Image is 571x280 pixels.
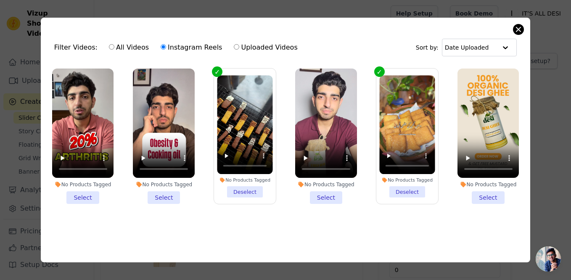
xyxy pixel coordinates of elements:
[160,42,222,53] label: Instagram Reels
[233,42,298,53] label: Uploaded Videos
[513,24,523,34] button: Close modal
[217,177,273,183] div: No Products Tagged
[52,181,114,188] div: No Products Tagged
[457,181,519,188] div: No Products Tagged
[133,181,195,188] div: No Products Tagged
[54,38,302,57] div: Filter Videos:
[108,42,149,53] label: All Videos
[536,246,561,272] a: Open chat
[416,39,517,56] div: Sort by:
[379,177,435,183] div: No Products Tagged
[295,181,357,188] div: No Products Tagged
